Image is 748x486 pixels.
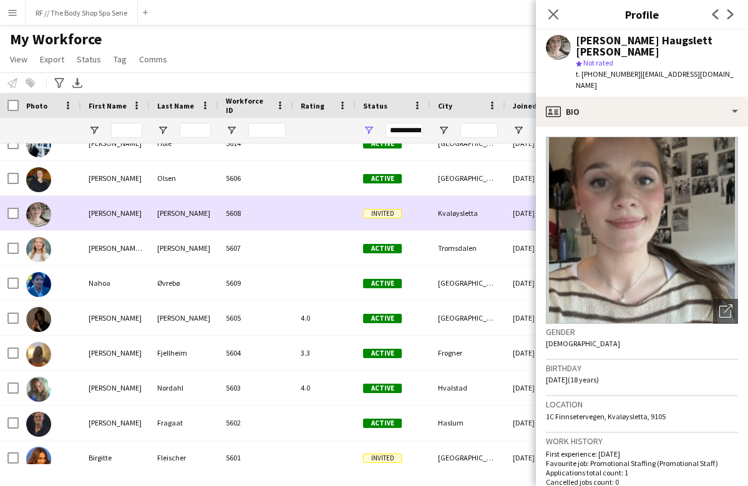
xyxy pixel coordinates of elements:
[430,196,505,230] div: Kvaløysletta
[576,69,641,79] span: t. [PHONE_NUMBER]
[505,196,580,230] div: [DATE]
[114,54,127,65] span: Tag
[40,54,64,65] span: Export
[513,125,524,136] button: Open Filter Menu
[438,101,452,110] span: City
[546,137,738,324] img: Crew avatar or photo
[81,371,150,405] div: [PERSON_NAME]
[81,301,150,335] div: [PERSON_NAME]
[26,167,51,192] img: Andrine Mari Olsen
[218,336,293,370] div: 5604
[505,440,580,475] div: [DATE]
[505,406,580,440] div: [DATE]
[134,51,172,67] a: Comms
[430,161,505,195] div: [GEOGRAPHIC_DATA]
[293,301,356,335] div: 4.0
[546,375,599,384] span: [DATE] (18 years)
[226,125,237,136] button: Open Filter Menu
[293,371,356,405] div: 4.0
[536,6,748,22] h3: Profile
[546,435,738,447] h3: Work history
[363,384,402,393] span: Active
[26,307,51,332] img: Hanna Zeljkovic
[52,75,67,90] app-action-btn: Advanced filters
[430,336,505,370] div: Frogner
[150,231,218,265] div: [PERSON_NAME]
[535,123,573,138] input: Joined Filter Input
[546,412,666,421] span: 1C Finnsetervegen, Kvaløysletta, 9105
[218,301,293,335] div: 5605
[81,196,150,230] div: [PERSON_NAME]
[77,54,101,65] span: Status
[460,123,498,138] input: City Filter Input
[218,161,293,195] div: 5606
[81,406,150,440] div: [PERSON_NAME]
[505,231,580,265] div: [DATE]
[81,126,150,160] div: [PERSON_NAME]
[26,237,51,262] img: Ingrid Camilla Aasan-Albrigtsen
[363,349,402,358] span: Active
[363,174,402,183] span: Active
[576,69,734,90] span: | [EMAIL_ADDRESS][DOMAIN_NAME]
[26,377,51,402] img: Hennie Marie Nordahl
[546,459,738,468] p: Favourite job: Promotional Staffing (Promotional Staff)
[546,449,738,459] p: First experience: [DATE]
[218,196,293,230] div: 5608
[363,101,387,110] span: Status
[218,126,293,160] div: 5614
[26,272,51,297] img: Nahoa Øvrebø
[536,97,748,127] div: Bio
[505,126,580,160] div: [DATE]
[546,362,738,374] h3: Birthday
[70,75,85,90] app-action-btn: Export XLSX
[150,440,218,475] div: Fleischer
[430,126,505,160] div: [GEOGRAPHIC_DATA]
[363,454,402,463] span: Invited
[26,412,51,437] img: William Fragaat
[150,371,218,405] div: Nordahl
[301,101,324,110] span: Rating
[180,123,211,138] input: Last Name Filter Input
[505,301,580,335] div: [DATE]
[513,101,537,110] span: Joined
[363,279,402,288] span: Active
[81,231,150,265] div: [PERSON_NAME] [PERSON_NAME]
[218,266,293,300] div: 5609
[218,231,293,265] div: 5607
[248,123,286,138] input: Workforce ID Filter Input
[150,196,218,230] div: [PERSON_NAME]
[363,209,402,218] span: Invited
[150,126,218,160] div: Hole
[81,266,150,300] div: Nahoa
[139,54,167,65] span: Comms
[546,339,620,348] span: [DEMOGRAPHIC_DATA]
[72,51,106,67] a: Status
[505,161,580,195] div: [DATE]
[363,139,402,148] span: Active
[505,266,580,300] div: [DATE]
[546,468,738,477] p: Applications total count: 1
[5,51,32,67] a: View
[26,202,51,227] img: Ida Haugslett Johansen
[26,1,138,25] button: RF // The Body Shop Spa Serie
[218,440,293,475] div: 5601
[430,301,505,335] div: [GEOGRAPHIC_DATA]
[150,301,218,335] div: [PERSON_NAME]
[430,406,505,440] div: Haslum
[363,314,402,323] span: Active
[26,101,47,110] span: Photo
[35,51,69,67] a: Export
[150,266,218,300] div: Øvrebø
[150,406,218,440] div: Fragaat
[546,326,738,338] h3: Gender
[218,406,293,440] div: 5602
[26,132,51,157] img: Siri Lise Hole
[89,101,127,110] span: First Name
[430,266,505,300] div: [GEOGRAPHIC_DATA]
[505,371,580,405] div: [DATE]
[293,336,356,370] div: 3.3
[157,125,168,136] button: Open Filter Menu
[363,125,374,136] button: Open Filter Menu
[438,125,449,136] button: Open Filter Menu
[26,342,51,367] img: Emily Fjellheim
